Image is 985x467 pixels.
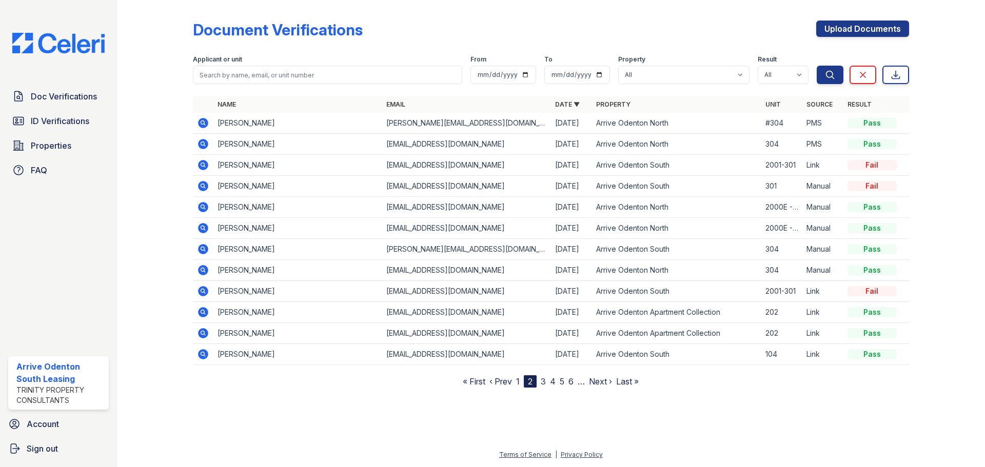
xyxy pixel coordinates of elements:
a: Result [848,100,872,108]
img: CE_Logo_Blue-a8612792a0a2168367f1c8372b55b34899dd931a85d93a1a3d3e32e68fde9ad4.png [4,33,113,53]
td: [EMAIL_ADDRESS][DOMAIN_NAME] [382,344,551,365]
td: Arrive Odenton South [592,281,761,302]
td: PMS [802,134,843,155]
a: ‹ Prev [489,376,512,387]
a: Property [596,100,631,108]
td: [PERSON_NAME][EMAIL_ADDRESS][DOMAIN_NAME] [382,239,551,260]
td: [EMAIL_ADDRESS][DOMAIN_NAME] [382,281,551,302]
label: From [470,55,486,64]
td: Link [802,155,843,176]
span: Properties [31,139,71,152]
a: Doc Verifications [8,86,109,107]
td: Arrive Odenton Apartment Collection [592,302,761,323]
td: [EMAIL_ADDRESS][DOMAIN_NAME] [382,134,551,155]
div: Pass [848,139,897,149]
div: Fail [848,181,897,191]
td: [PERSON_NAME] [213,260,382,281]
td: [DATE] [551,218,592,239]
td: #304 [761,113,802,134]
td: 304 [761,239,802,260]
td: Link [802,344,843,365]
a: Terms of Service [499,451,551,458]
td: Arrive Odenton North [592,218,761,239]
td: Arrive Odenton South [592,344,761,365]
td: 104 [761,344,802,365]
td: 2001-301 [761,155,802,176]
td: Manual [802,197,843,218]
a: ID Verifications [8,111,109,131]
td: Manual [802,260,843,281]
td: [DATE] [551,302,592,323]
a: 4 [550,376,556,387]
a: Next › [589,376,612,387]
td: [PERSON_NAME] [213,323,382,344]
div: Fail [848,160,897,170]
td: Arrive Odenton North [592,113,761,134]
span: ID Verifications [31,115,89,127]
td: Arrive Odenton North [592,197,761,218]
td: Link [802,323,843,344]
td: [EMAIL_ADDRESS][DOMAIN_NAME] [382,176,551,197]
td: [DATE] [551,281,592,302]
td: Arrive Odenton Apartment Collection [592,323,761,344]
td: [PERSON_NAME] [213,344,382,365]
td: [DATE] [551,134,592,155]
td: [PERSON_NAME][EMAIL_ADDRESS][DOMAIN_NAME] [382,113,551,134]
div: Pass [848,244,897,254]
td: [PERSON_NAME] [213,281,382,302]
td: [DATE] [551,239,592,260]
div: Pass [848,118,897,128]
td: [PERSON_NAME] [213,302,382,323]
label: Result [758,55,777,64]
td: 202 [761,302,802,323]
a: Account [4,414,113,434]
td: Arrive Odenton South [592,155,761,176]
td: 2000E - 203 [761,218,802,239]
div: Trinity Property Consultants [16,385,105,405]
td: [DATE] [551,197,592,218]
td: [PERSON_NAME] [213,155,382,176]
td: [PERSON_NAME] [213,113,382,134]
td: [PERSON_NAME] [213,134,382,155]
td: [EMAIL_ADDRESS][DOMAIN_NAME] [382,323,551,344]
td: Manual [802,239,843,260]
td: 2001-301 [761,281,802,302]
div: Pass [848,202,897,212]
a: Privacy Policy [561,451,603,458]
div: Pass [848,223,897,233]
a: 5 [560,376,564,387]
span: Sign out [27,442,58,455]
td: Link [802,302,843,323]
div: Fail [848,286,897,296]
span: Account [27,418,59,430]
td: [PERSON_NAME] [213,197,382,218]
label: To [544,55,553,64]
td: [DATE] [551,155,592,176]
a: Upload Documents [816,21,909,37]
td: Arrive Odenton South [592,176,761,197]
td: 2000E - 203 [761,197,802,218]
td: PMS [802,113,843,134]
span: FAQ [31,164,47,176]
td: 304 [761,260,802,281]
td: [DATE] [551,113,592,134]
div: Pass [848,349,897,359]
td: 202 [761,323,802,344]
td: [EMAIL_ADDRESS][DOMAIN_NAME] [382,218,551,239]
span: Doc Verifications [31,90,97,103]
td: Arrive Odenton North [592,134,761,155]
div: Arrive Odenton South Leasing [16,360,105,385]
td: [PERSON_NAME] [213,176,382,197]
a: Last » [616,376,639,387]
td: [PERSON_NAME] [213,218,382,239]
a: 6 [568,376,574,387]
td: [EMAIL_ADDRESS][DOMAIN_NAME] [382,155,551,176]
input: Search by name, email, or unit number [193,66,462,84]
a: 3 [541,376,546,387]
a: « First [463,376,485,387]
a: Date ▼ [555,100,580,108]
div: | [555,451,557,458]
td: Manual [802,218,843,239]
a: Sign out [4,438,113,459]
